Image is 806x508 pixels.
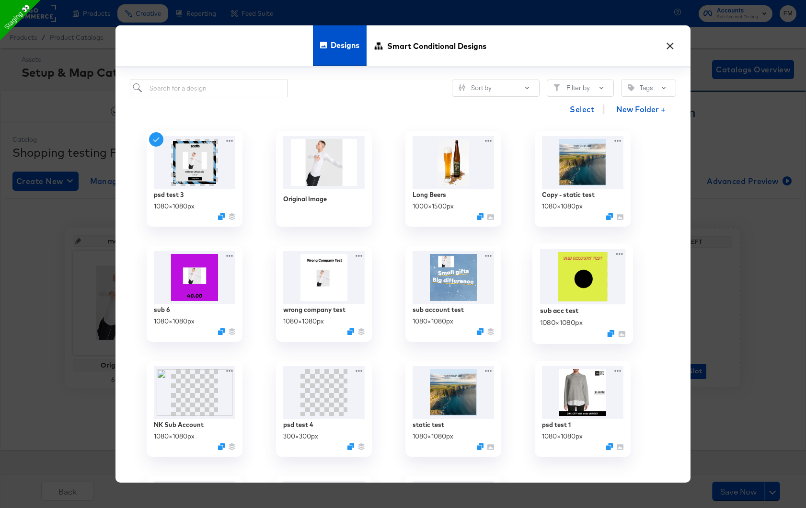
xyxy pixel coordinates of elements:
div: sub 6 [154,305,170,314]
svg: Duplicate [347,443,354,450]
svg: Tag [628,84,634,91]
div: 1080 × 1080 px [542,202,583,211]
div: wrong company test1080×1080pxDuplicate [276,246,372,342]
img: x91.png [283,251,365,304]
div: sub acc test [540,306,579,315]
div: static test1080×1080pxDuplicate [405,361,501,457]
span: Designs [331,24,359,66]
div: psd test 4 [283,420,313,429]
button: FilterFilter by [547,80,614,97]
svg: Duplicate [606,443,613,450]
div: psd test 11080×1080pxDuplicate [535,361,631,457]
button: TagTags [621,80,676,97]
svg: Duplicate [607,330,614,337]
button: × [661,35,679,52]
div: sub acc test1080×1080pxDuplicate [532,243,633,344]
svg: Duplicate [477,443,484,450]
img: l_text:PacificoRegular.ttf_77_left_letter_spacing_0_line_spacing_0:out%25 [154,366,235,419]
img: F6GBFyeqFHWu8TWm_mYiOw.jpg [413,136,494,189]
div: 1080 × 1080 px [154,432,195,441]
div: NK Sub Account1080×1080pxDuplicate [147,361,242,457]
img: x91.png [413,251,494,304]
svg: Duplicate [477,328,484,335]
img: x91.png [542,366,623,419]
div: wrong company test [283,305,345,314]
svg: Sliders [459,84,465,91]
div: 1080 × 1080 px [413,432,453,441]
div: psd test 31080×1080pxDuplicate [147,131,242,227]
span: Select [570,103,594,116]
div: psd test 3 [154,190,184,199]
svg: Duplicate [218,328,225,335]
svg: Filter [553,84,560,91]
input: Search for a design [130,80,288,97]
div: 1080 × 1080 px [154,202,195,211]
button: Select [566,100,598,119]
div: 1080 × 1080 px [540,318,583,327]
div: 1000 × 1500 px [413,202,454,211]
div: Long Beers1000×1500pxDuplicate [405,131,501,227]
div: psd test 1 [542,420,571,429]
img: CYWVQPQmaple8qpVAYnXgw.png [542,136,623,189]
svg: Duplicate [606,213,613,220]
svg: Duplicate [218,443,225,450]
div: 1080 × 1080 px [413,317,453,326]
div: sub account test [413,305,464,314]
div: psd test 4300×300pxDuplicate [276,361,372,457]
div: 300 × 300 px [283,432,318,441]
svg: Duplicate [218,213,225,220]
button: SlidersSort by [452,80,540,97]
div: Original Image [276,131,372,227]
div: 1080 × 1080 px [283,317,324,326]
svg: Duplicate [477,213,484,220]
div: Original Image [283,195,327,204]
img: x91.png [413,366,494,419]
img: x91.png [154,136,235,189]
div: 1080 × 1080 px [154,317,195,326]
svg: Duplicate [347,328,354,335]
span: Smart Conditional Designs [387,25,486,67]
div: Copy - static test [542,190,595,199]
div: 1080 × 1080 px [542,432,583,441]
img: x91.png [154,251,235,304]
div: Long Beers [413,190,446,199]
div: sub 61080×1080pxDuplicate [147,246,242,342]
div: sub account test1080×1080pxDuplicate [405,246,501,342]
div: static test [413,420,444,429]
div: NK Sub Account [154,420,204,429]
img: l_lib [283,366,365,419]
button: New Folder + [608,101,674,119]
img: jd_product_list [283,136,365,189]
img: x91.png [540,249,626,305]
div: Copy - static test1080×1080pxDuplicate [535,131,631,227]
